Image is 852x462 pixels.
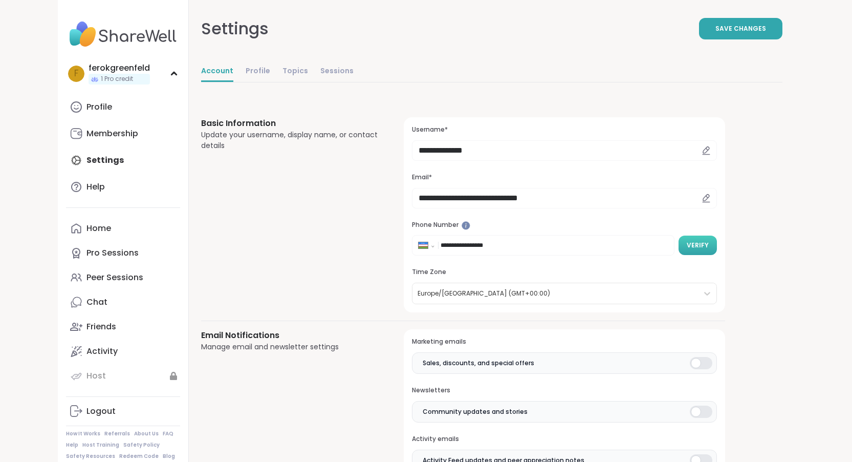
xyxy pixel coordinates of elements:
[715,24,766,33] span: Save Changes
[320,61,354,82] a: Sessions
[679,236,717,255] button: Verify
[412,338,716,346] h3: Marketing emails
[412,125,716,134] h3: Username*
[66,265,180,290] a: Peer Sessions
[119,453,159,460] a: Redeem Code
[201,61,233,82] a: Account
[412,173,716,182] h3: Email*
[86,297,107,308] div: Chat
[412,221,716,229] h3: Phone Number
[201,130,380,151] div: Update your username, display name, or contact details
[699,18,782,39] button: Save Changes
[134,430,159,437] a: About Us
[66,216,180,241] a: Home
[66,16,180,52] img: ShareWell Nav Logo
[86,223,111,234] div: Home
[201,16,269,41] div: Settings
[246,61,270,82] a: Profile
[66,175,180,199] a: Help
[163,430,173,437] a: FAQ
[86,370,106,382] div: Host
[412,386,716,395] h3: Newsletters
[104,430,130,437] a: Referrals
[66,95,180,119] a: Profile
[86,406,116,417] div: Logout
[66,121,180,146] a: Membership
[66,241,180,265] a: Pro Sessions
[66,430,100,437] a: How It Works
[163,453,175,460] a: Blog
[74,67,78,80] span: f
[86,346,118,357] div: Activity
[101,75,133,83] span: 1 Pro credit
[86,321,116,332] div: Friends
[66,399,180,424] a: Logout
[82,442,119,449] a: Host Training
[123,442,160,449] a: Safety Policy
[66,453,115,460] a: Safety Resources
[201,342,380,352] div: Manage email and newsletter settings
[687,241,709,250] span: Verify
[86,272,143,283] div: Peer Sessions
[423,407,528,416] span: Community updates and stories
[66,364,180,388] a: Host
[66,290,180,314] a: Chat
[201,117,380,130] h3: Basic Information
[462,221,470,230] iframe: Spotlight
[89,62,150,74] div: ferokgreenfeld
[86,101,112,113] div: Profile
[66,442,78,449] a: Help
[412,268,716,277] h3: Time Zone
[412,435,716,444] h3: Activity emails
[86,247,139,259] div: Pro Sessions
[86,128,138,139] div: Membership
[423,359,534,368] span: Sales, discounts, and special offers
[201,329,380,342] h3: Email Notifications
[66,314,180,339] a: Friends
[86,181,105,193] div: Help
[66,339,180,364] a: Activity
[282,61,308,82] a: Topics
